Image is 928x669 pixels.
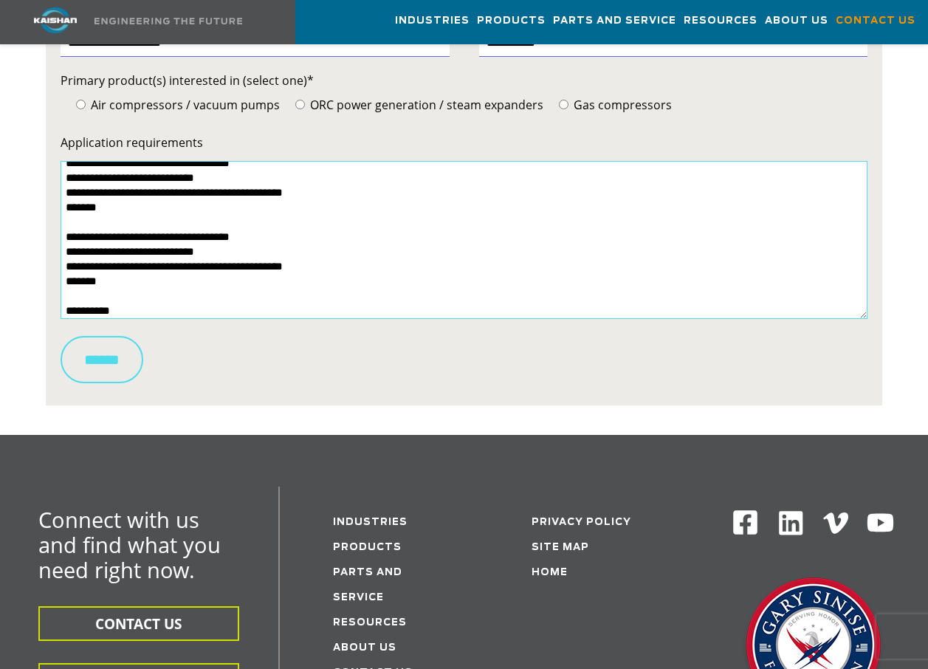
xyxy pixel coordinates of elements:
[553,1,676,41] a: Parts and Service
[765,13,828,30] span: About Us
[333,543,402,552] a: Products
[559,100,568,109] input: Gas compressors
[333,618,407,628] a: Resources
[823,512,848,534] img: Vimeo
[61,132,867,153] label: Application requirements
[307,97,543,113] span: ORC power generation / steam expanders
[477,1,546,41] a: Products
[532,518,631,527] a: Privacy Policy
[94,18,242,24] img: Engineering the future
[395,1,470,41] a: Industries
[395,13,470,30] span: Industries
[866,509,895,538] img: Youtube
[553,13,676,30] span: Parts and Service
[684,1,757,41] a: Resources
[571,97,672,113] span: Gas compressors
[38,505,221,584] span: Connect with us and find what you need right now.
[684,13,757,30] span: Resources
[532,543,589,552] a: Site Map
[333,643,396,653] a: About Us
[295,100,305,109] input: ORC power generation / steam expanders
[477,13,546,30] span: Products
[333,518,408,527] a: Industries
[333,568,402,603] a: Parts and service
[88,97,280,113] span: Air compressors / vacuum pumps
[836,13,915,30] span: Contact Us
[836,1,915,41] a: Contact Us
[777,509,805,538] img: Linkedin
[532,568,568,577] a: Home
[732,509,759,536] img: Facebook
[76,100,86,109] input: Air compressors / vacuum pumps
[765,1,828,41] a: About Us
[38,606,239,641] button: CONTACT US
